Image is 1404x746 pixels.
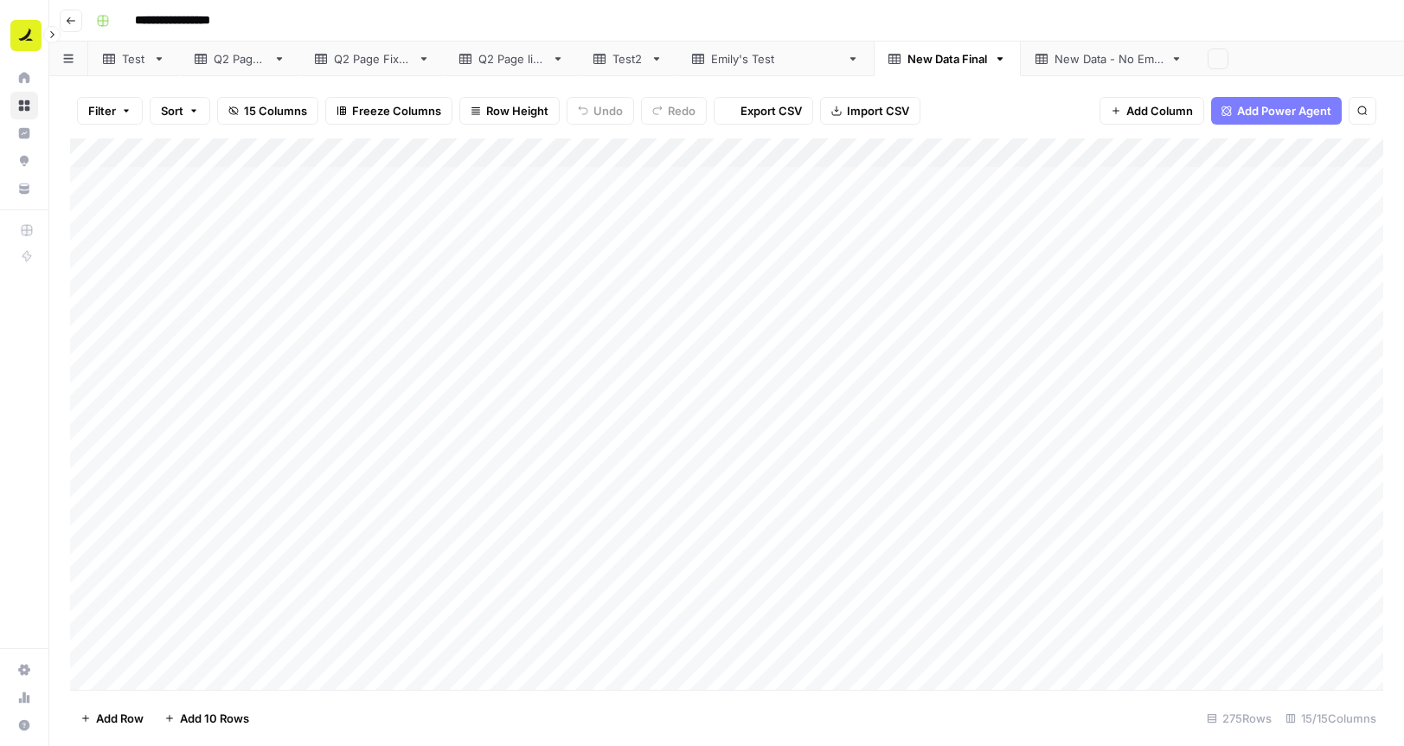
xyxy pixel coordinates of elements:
[579,42,677,76] a: Test2
[10,711,38,739] button: Help + Support
[10,119,38,147] a: Insights
[1211,97,1342,125] button: Add Power Agent
[874,42,1021,76] a: New Data Final
[714,97,813,125] button: Export CSV
[711,50,840,68] div: [PERSON_NAME]'s Test
[10,175,38,203] a: Your Data
[88,42,180,76] a: Test
[217,97,318,125] button: 15 Columns
[567,97,634,125] button: Undo
[10,656,38,684] a: Settings
[10,92,38,119] a: Browse
[352,102,441,119] span: Freeze Columns
[334,50,411,68] div: Q2 Page Fixed
[70,704,154,732] button: Add Row
[1279,704,1383,732] div: 15/15 Columns
[10,20,42,51] img: Ramp Logo
[214,50,266,68] div: Q2 Page 1
[1126,102,1193,119] span: Add Column
[1200,704,1279,732] div: 275 Rows
[820,97,920,125] button: Import CSV
[677,42,874,76] a: [PERSON_NAME]'s Test
[10,64,38,92] a: Home
[847,102,909,119] span: Import CSV
[668,102,696,119] span: Redo
[96,710,144,727] span: Add Row
[459,97,560,125] button: Row Height
[1021,42,1197,76] a: New Data - No Email
[122,50,146,68] div: Test
[1055,50,1164,68] div: New Data - No Email
[244,102,307,119] span: 15 Columns
[1099,97,1204,125] button: Add Column
[10,147,38,175] a: Opportunities
[486,102,548,119] span: Row Height
[641,97,707,125] button: Redo
[478,50,545,68] div: Q2 Page live
[740,102,802,119] span: Export CSV
[10,14,38,57] button: Workspace: Ramp
[300,42,445,76] a: Q2 Page Fixed
[161,102,183,119] span: Sort
[907,50,987,68] div: New Data Final
[1237,102,1331,119] span: Add Power Agent
[593,102,623,119] span: Undo
[180,710,249,727] span: Add 10 Rows
[154,704,260,732] button: Add 10 Rows
[180,42,300,76] a: Q2 Page 1
[77,97,143,125] button: Filter
[88,102,116,119] span: Filter
[150,97,210,125] button: Sort
[445,42,579,76] a: Q2 Page live
[10,684,38,711] a: Usage
[612,50,644,68] div: Test2
[325,97,452,125] button: Freeze Columns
